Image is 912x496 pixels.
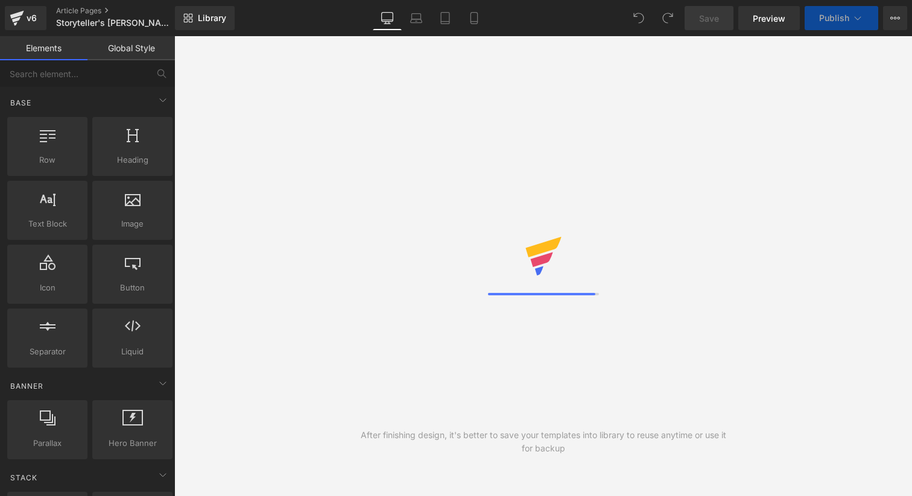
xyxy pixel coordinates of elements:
a: Article Pages [56,6,195,16]
span: Liquid [96,345,169,358]
span: Parallax [11,437,84,450]
div: v6 [24,10,39,26]
a: Mobile [460,6,489,30]
a: Laptop [402,6,431,30]
span: Publish [819,13,849,23]
span: Save [699,12,719,25]
button: More [883,6,907,30]
a: Desktop [373,6,402,30]
span: Library [198,13,226,24]
span: Stack [9,472,39,483]
span: Base [9,97,33,108]
span: Separator [11,345,84,358]
div: After finishing design, it's better to save your templates into library to reuse anytime or use i... [359,429,728,455]
span: Hero Banner [96,437,169,450]
span: Image [96,218,169,230]
button: Redo [656,6,680,30]
button: Undo [627,6,651,30]
span: Row [11,154,84,166]
button: Publish [805,6,878,30]
span: Icon [11,281,84,294]
span: Banner [9,380,45,392]
span: Heading [96,154,169,166]
span: Text Block [11,218,84,230]
a: Preview [738,6,800,30]
a: New Library [175,6,235,30]
a: Tablet [431,6,460,30]
span: Preview [753,12,785,25]
span: Storyteller's [PERSON_NAME] named "Top Operations Leader" by Birmingham Business Journal [56,18,172,28]
a: v6 [5,6,46,30]
a: Global Style [87,36,175,60]
span: Button [96,281,169,294]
